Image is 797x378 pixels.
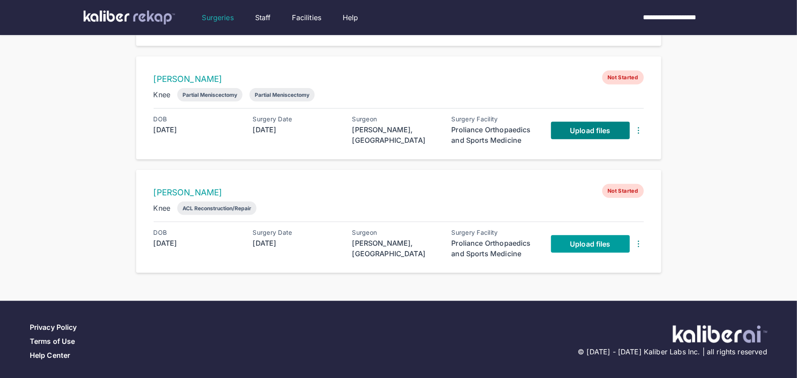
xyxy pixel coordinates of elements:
div: [PERSON_NAME], [GEOGRAPHIC_DATA] [352,124,440,145]
a: Upload files [551,122,630,139]
a: Help [343,12,358,23]
div: Surgeon [352,229,440,236]
div: Surgery Facility [452,229,539,236]
span: Upload files [570,240,610,248]
img: kaliber labs logo [84,11,175,25]
a: Upload files [551,235,630,253]
img: DotsThreeVertical.31cb0eda.svg [633,125,644,136]
a: [PERSON_NAME] [154,187,222,198]
div: DOB [154,229,241,236]
a: Staff [255,12,271,23]
a: Surgeries [202,12,234,23]
span: Not Started [602,184,643,198]
a: Help Center [30,351,70,360]
div: [PERSON_NAME], [GEOGRAPHIC_DATA] [352,238,440,259]
span: Upload files [570,126,610,135]
img: ATj1MI71T5jDAAAAAElFTkSuQmCC [673,325,767,343]
div: DOB [154,116,241,123]
a: Privacy Policy [30,323,77,332]
div: Partial Meniscectomy [255,92,309,98]
div: Proliance Orthopaedics and Sports Medicine [452,124,539,145]
a: [PERSON_NAME] [154,74,222,84]
span: Not Started [602,71,643,85]
div: Surgery Date [253,229,341,236]
div: [DATE] [154,124,241,135]
div: Partial Meniscectomy [183,92,237,98]
a: Terms of Use [30,337,75,346]
img: DotsThreeVertical.31cb0eda.svg [633,239,644,249]
div: [DATE] [154,238,241,248]
div: ACL Reconstruction/Repair [183,205,251,212]
div: [DATE] [253,238,341,248]
div: Surgery Date [253,116,341,123]
div: [DATE] [253,124,341,135]
div: Knee [154,89,171,100]
div: Surgery Facility [452,116,539,123]
div: Proliance Orthopaedics and Sports Medicine [452,238,539,259]
span: © [DATE] - [DATE] Kaliber Labs Inc. | all rights reserved [578,346,767,357]
a: Facilities [292,12,322,23]
div: Surgeon [352,116,440,123]
div: Knee [154,203,171,213]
